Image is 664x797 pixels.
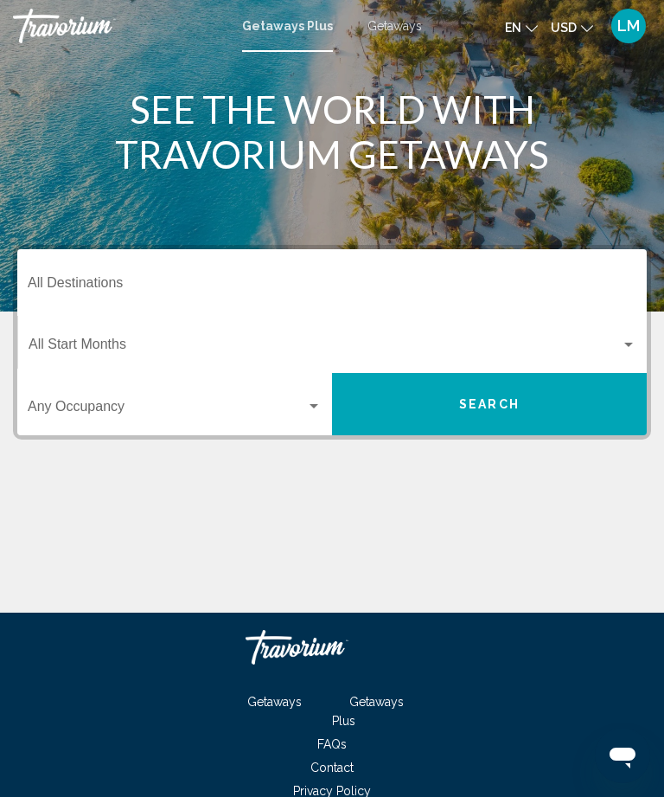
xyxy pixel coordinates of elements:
a: Getaways [367,19,422,33]
span: FAQs [317,737,347,751]
button: Search [332,373,647,435]
span: en [505,21,521,35]
a: Contact [293,761,371,775]
a: FAQs [300,737,364,751]
button: Change language [505,15,538,40]
h1: SEE THE WORLD WITH TRAVORIUM GETAWAYS [13,87,651,177]
a: Getaways Plus [242,19,333,33]
a: Getaways [230,695,319,709]
div: Search widget [17,249,647,435]
a: Getaways Plus [332,695,404,728]
span: USD [551,21,577,35]
a: Travorium [246,621,418,673]
span: Search [459,398,520,412]
span: LM [617,17,640,35]
iframe: Button to launch messaging window [595,728,650,783]
a: Travorium [13,9,225,43]
span: Getaways [247,695,302,709]
span: Contact [310,761,354,775]
button: User Menu [606,8,651,44]
button: Change currency [551,15,593,40]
